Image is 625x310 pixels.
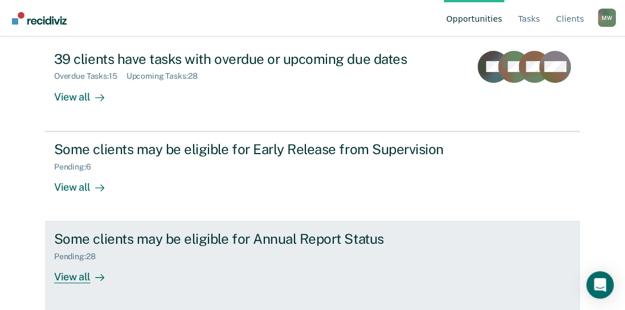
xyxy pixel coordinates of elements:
[126,71,207,81] div: Upcoming Tasks : 28
[54,261,118,284] div: View all
[598,9,616,27] div: M W
[45,131,580,222] a: Some clients may be eligible for Early Release from SupervisionPending:6View all
[54,141,454,158] div: Some clients may be eligible for Early Release from Supervision
[54,51,454,67] div: 39 clients have tasks with overdue or upcoming due dates
[586,271,614,299] div: Open Intercom Messenger
[12,12,67,25] img: Recidiviz
[54,71,126,81] div: Overdue Tasks : 15
[598,9,616,27] button: Profile dropdown button
[54,81,118,103] div: View all
[54,162,100,172] div: Pending : 6
[54,231,454,247] div: Some clients may be eligible for Annual Report Status
[54,252,105,261] div: Pending : 28
[45,42,580,131] a: 39 clients have tasks with overdue or upcoming due datesOverdue Tasks:15Upcoming Tasks:28View all
[54,171,118,194] div: View all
